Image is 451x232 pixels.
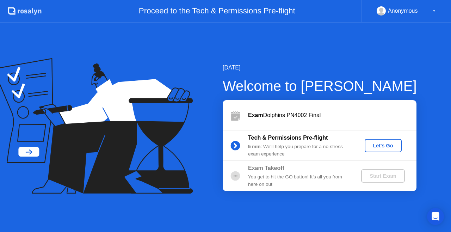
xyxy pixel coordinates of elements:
div: Anonymous [388,6,418,16]
div: Let's Go [367,143,399,148]
div: You get to hit the GO button! It’s all you from here on out [248,173,350,188]
b: 5 min [248,144,261,149]
div: ▼ [432,6,436,16]
div: Welcome to [PERSON_NAME] [223,75,417,97]
div: Start Exam [364,173,402,179]
div: : We’ll help you prepare for a no-stress exam experience [248,143,350,158]
b: Exam Takeoff [248,165,284,171]
b: Exam [248,112,263,118]
div: Open Intercom Messenger [427,208,444,225]
div: Dolphins PN4002 Final [248,111,416,120]
div: [DATE] [223,63,417,72]
button: Let's Go [365,139,402,152]
b: Tech & Permissions Pre-flight [248,135,328,141]
button: Start Exam [361,169,404,183]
